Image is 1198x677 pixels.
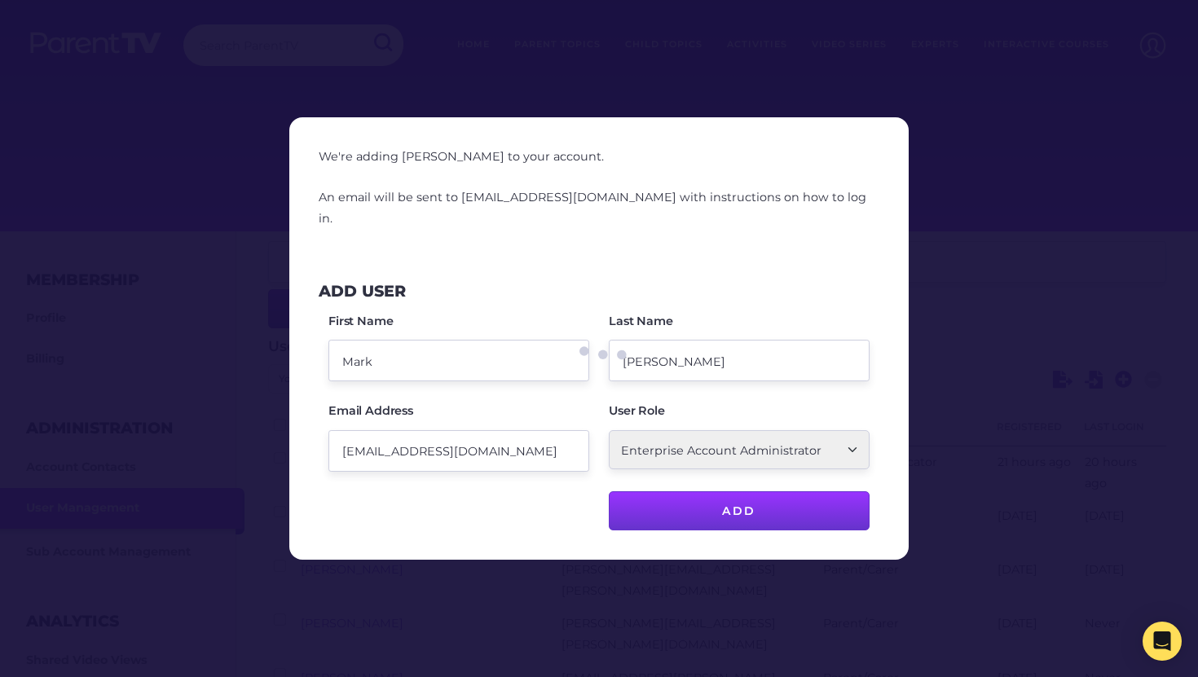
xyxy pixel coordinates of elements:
[609,491,870,530] input: Add
[328,405,413,416] label: Email Address
[319,282,406,301] h3: Add User
[319,187,879,230] p: An email will be sent to [EMAIL_ADDRESS][DOMAIN_NAME] with instructions on how to log in.
[319,147,879,168] p: We're adding [PERSON_NAME] to your account.
[609,405,665,416] label: User Role
[1143,622,1182,661] div: Open Intercom Messenger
